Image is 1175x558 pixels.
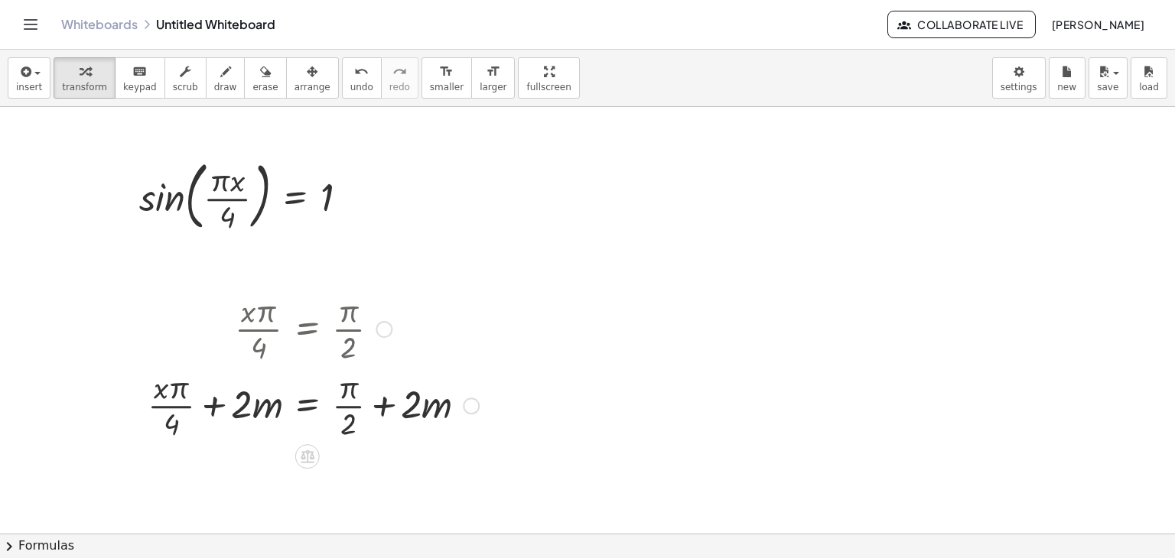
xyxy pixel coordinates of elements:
button: redoredo [381,57,418,99]
i: redo [392,63,407,81]
span: transform [62,82,107,92]
button: scrub [164,57,207,99]
button: settings [992,57,1046,99]
button: Collaborate Live [887,11,1036,38]
span: erase [252,82,278,92]
span: scrub [173,82,198,92]
span: fullscreen [526,82,571,92]
span: undo [350,82,373,92]
a: Whiteboards [61,17,138,32]
button: arrange [286,57,339,99]
span: smaller [430,82,464,92]
span: save [1097,82,1118,92]
div: Apply the same math to both sides of the equation [295,444,320,469]
span: settings [1001,82,1037,92]
span: new [1057,82,1076,92]
button: [PERSON_NAME] [1039,11,1157,38]
i: undo [354,63,369,81]
span: load [1139,82,1159,92]
span: Collaborate Live [900,18,1023,31]
i: format_size [486,63,500,81]
button: insert [8,57,50,99]
i: keyboard [132,63,147,81]
i: format_size [439,63,454,81]
button: new [1049,57,1085,99]
span: insert [16,82,42,92]
button: format_sizesmaller [422,57,472,99]
button: fullscreen [518,57,579,99]
span: larger [480,82,506,92]
button: undoundo [342,57,382,99]
button: keyboardkeypad [115,57,165,99]
span: draw [214,82,237,92]
button: transform [54,57,116,99]
span: [PERSON_NAME] [1051,18,1144,31]
span: keypad [123,82,157,92]
button: draw [206,57,246,99]
button: Toggle navigation [18,12,43,37]
button: format_sizelarger [471,57,515,99]
span: arrange [295,82,330,92]
button: erase [244,57,286,99]
button: save [1089,57,1128,99]
span: redo [389,82,410,92]
button: load [1131,57,1167,99]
